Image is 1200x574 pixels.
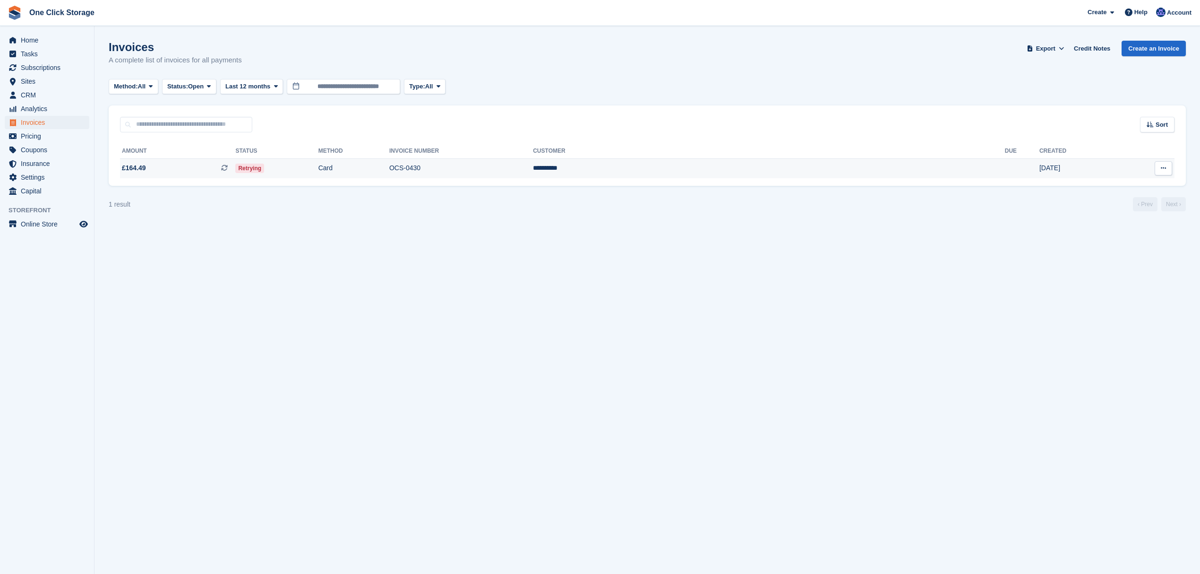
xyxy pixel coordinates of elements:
[5,75,89,88] a: menu
[78,218,89,230] a: Preview store
[5,157,89,170] a: menu
[21,61,77,74] span: Subscriptions
[122,163,146,173] span: £164.49
[109,200,130,209] div: 1 result
[21,47,77,61] span: Tasks
[1005,144,1039,159] th: Due
[21,75,77,88] span: Sites
[389,144,533,159] th: Invoice Number
[9,206,94,215] span: Storefront
[5,130,89,143] a: menu
[138,82,146,91] span: All
[5,171,89,184] a: menu
[1070,41,1114,56] a: Credit Notes
[188,82,204,91] span: Open
[1122,41,1186,56] a: Create an Invoice
[21,34,77,47] span: Home
[389,158,533,178] td: OCS-0430
[1167,8,1191,17] span: Account
[21,157,77,170] span: Insurance
[5,184,89,198] a: menu
[1039,144,1117,159] th: Created
[1156,8,1166,17] img: Thomas
[114,82,138,91] span: Method:
[1088,8,1106,17] span: Create
[404,79,446,95] button: Type: All
[1134,8,1148,17] span: Help
[8,6,22,20] img: stora-icon-8386f47178a22dfd0bd8f6a31ec36ba5ce8667c1dd55bd0f319d3a0aa187defe.svg
[235,164,264,173] span: Retrying
[318,158,389,178] td: Card
[409,82,425,91] span: Type:
[235,144,318,159] th: Status
[21,102,77,115] span: Analytics
[225,82,270,91] span: Last 12 months
[220,79,283,95] button: Last 12 months
[21,88,77,102] span: CRM
[5,217,89,231] a: menu
[1036,44,1055,53] span: Export
[5,116,89,129] a: menu
[109,55,242,66] p: A complete list of invoices for all payments
[5,102,89,115] a: menu
[1156,120,1168,130] span: Sort
[109,79,158,95] button: Method: All
[425,82,433,91] span: All
[109,41,242,53] h1: Invoices
[21,116,77,129] span: Invoices
[5,143,89,157] a: menu
[5,61,89,74] a: menu
[318,144,389,159] th: Method
[21,217,77,231] span: Online Store
[5,88,89,102] a: menu
[120,144,235,159] th: Amount
[21,184,77,198] span: Capital
[5,34,89,47] a: menu
[21,171,77,184] span: Settings
[1133,197,1157,211] a: Previous
[1161,197,1186,211] a: Next
[5,47,89,61] a: menu
[21,143,77,157] span: Coupons
[167,82,188,91] span: Status:
[162,79,216,95] button: Status: Open
[533,144,1005,159] th: Customer
[21,130,77,143] span: Pricing
[1039,158,1117,178] td: [DATE]
[26,5,98,20] a: One Click Storage
[1131,197,1188,211] nav: Page
[1025,41,1066,56] button: Export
